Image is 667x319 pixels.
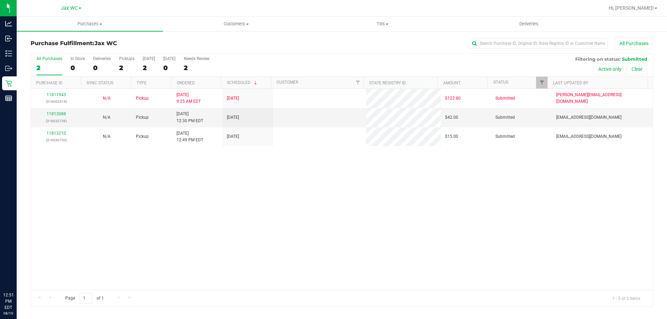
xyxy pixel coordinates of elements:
[136,114,149,121] span: Pickup
[469,38,608,49] input: Search Purchase ID, Original ID, State Registry ID or Customer Name...
[309,17,455,31] a: Tills
[556,133,621,140] span: [EMAIL_ADDRESS][DOMAIN_NAME]
[87,81,113,85] a: Sync Status
[17,17,163,31] a: Purchases
[445,133,458,140] span: $15.00
[35,137,77,143] p: (316036750)
[163,17,309,31] a: Customers
[7,263,28,284] iframe: Resource center
[184,56,209,61] div: Needs Review
[35,98,77,105] p: (316002314)
[103,134,110,139] span: Not Applicable
[5,65,12,72] inline-svg: Outbound
[227,114,239,121] span: [DATE]
[277,80,298,85] a: Customer
[443,81,461,85] a: Amount
[536,77,547,89] a: Filter
[3,292,14,311] p: 12:51 PM EDT
[143,56,155,61] div: [DATE]
[136,133,149,140] span: Pickup
[5,35,12,42] inline-svg: Inbound
[5,80,12,87] inline-svg: Retail
[163,64,175,72] div: 0
[553,81,588,85] a: Last Updated By
[61,5,78,11] span: Jax WC
[495,95,515,102] span: Submitted
[137,81,147,85] a: Type
[93,64,111,72] div: 0
[59,293,109,304] span: Page of 1
[103,133,110,140] button: N/A
[352,77,363,89] a: Filter
[609,5,654,11] span: Hi, [PERSON_NAME]!
[556,92,649,105] span: [PERSON_NAME][EMAIL_ADDRESS][DOMAIN_NAME]
[119,56,134,61] div: PickUps
[103,96,110,101] span: Not Applicable
[310,21,455,27] span: Tills
[607,293,646,303] span: 1 - 3 of 3 items
[47,131,66,136] a: 11813210
[176,92,201,105] span: [DATE] 9:25 AM EDT
[103,115,110,120] span: Not Applicable
[35,118,77,124] p: (316032738)
[5,20,12,27] inline-svg: Analytics
[36,64,62,72] div: 2
[5,95,12,102] inline-svg: Reports
[36,56,62,61] div: All Purchases
[47,92,66,97] a: 11811943
[493,80,508,85] a: Status
[71,56,85,61] div: In Store
[622,56,647,62] span: Submitted
[445,114,458,121] span: $42.00
[594,63,626,75] button: Active only
[575,56,620,62] span: Filtering on status:
[163,21,309,27] span: Customers
[177,81,195,85] a: Ordered
[163,56,175,61] div: [DATE]
[495,133,515,140] span: Submitted
[369,81,406,85] a: State Registry ID
[445,95,461,102] span: $122.80
[495,114,515,121] span: Submitted
[17,21,163,27] span: Purchases
[5,50,12,57] inline-svg: Inventory
[176,130,203,143] span: [DATE] 12:49 PM EDT
[627,63,647,75] button: Clear
[615,37,653,49] button: All Purchases
[510,21,548,27] span: Deliveries
[103,114,110,121] button: N/A
[556,114,621,121] span: [EMAIL_ADDRESS][DOMAIN_NAME]
[80,293,92,304] input: 1
[136,95,149,102] span: Pickup
[227,95,239,102] span: [DATE]
[3,311,14,316] p: 08/19
[103,95,110,102] button: N/A
[184,64,209,72] div: 2
[71,64,85,72] div: 0
[93,56,111,61] div: Deliveries
[31,40,238,47] h3: Purchase Fulfillment:
[143,64,155,72] div: 2
[456,17,602,31] a: Deliveries
[36,81,63,85] a: Purchase ID
[176,111,203,124] span: [DATE] 12:30 PM EDT
[94,40,117,47] span: Jax WC
[47,111,66,116] a: 11813088
[119,64,134,72] div: 2
[227,133,239,140] span: [DATE]
[227,80,258,85] a: Scheduled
